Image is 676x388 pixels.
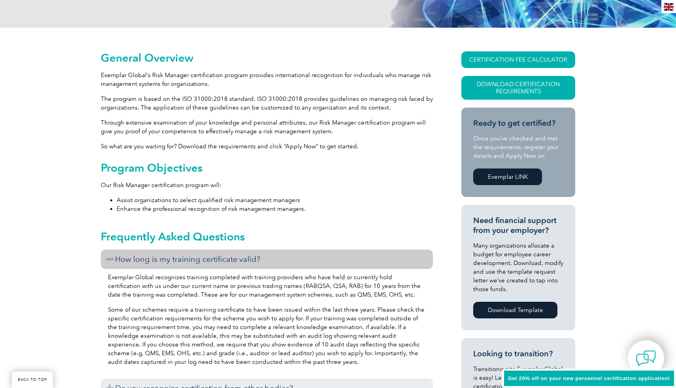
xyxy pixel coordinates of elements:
[101,250,433,269] h3: How long is my training certificate valid?
[461,76,575,100] a: Download Certification Requirements
[101,118,433,136] p: Through extensive examination of your knowledge and personal attributes, our Risk Manager certifi...
[473,349,563,359] h3: Looking to transition?
[117,196,433,204] li: Assist organizations to select qualified risk management managers
[636,348,656,368] img: contact-chat.png
[101,230,433,243] h2: Frequently Asked Questions
[101,181,433,189] p: Our Risk Manager certification program will:
[473,134,563,160] p: Once you’ve checked and met the requirements, register your details and Apply Now on
[508,375,670,381] span: Get 20% off on your new personnel certification application!
[108,305,426,366] p: Some of our schemes require a training certificate to have been issued within the last three year...
[473,168,542,185] a: Exemplar LINK
[12,371,53,388] a: BACK TO TOP
[473,118,563,128] h3: Ready to get certified?
[101,95,433,112] p: The program is based on the ISO 31000:2018 standard. ISO 31000:2018 provides guidelines on managi...
[108,273,426,299] p: Exemplar Global recognizes training completed with training providers who have held or currently ...
[117,204,433,213] li: Enhance the professional recognition of risk management managers.
[664,3,674,11] img: en
[473,216,563,235] h3: Need financial support from your employer?
[101,71,433,88] p: Exemplar Global’s Risk Manager certification program provides international recognition for indiv...
[101,161,433,174] h2: Program Objectives
[473,241,563,293] p: Many organizations allocate a budget for employee career development. Download, modify and use th...
[473,302,557,318] a: Download Template
[101,51,433,64] h2: General Overview
[101,142,433,151] p: So what are you waiting for? Download the requirements and click “Apply Now” to get started.
[461,51,575,68] a: CERTIFICATION FEE CALCULATOR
